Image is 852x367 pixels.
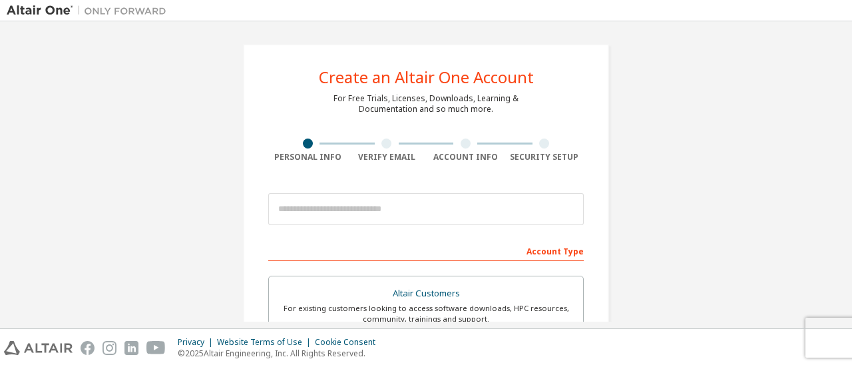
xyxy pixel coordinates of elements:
div: Privacy [178,337,217,348]
div: Security Setup [505,152,584,163]
div: For Free Trials, Licenses, Downloads, Learning & Documentation and so much more. [333,93,519,115]
div: Cookie Consent [315,337,383,348]
img: Altair One [7,4,173,17]
div: For existing customers looking to access software downloads, HPC resources, community, trainings ... [277,303,575,324]
div: Account Type [268,240,584,261]
img: youtube.svg [146,341,166,355]
img: altair_logo.svg [4,341,73,355]
div: Altair Customers [277,284,575,303]
img: facebook.svg [81,341,95,355]
img: linkedin.svg [124,341,138,355]
div: Account Info [426,152,505,163]
div: Create an Altair One Account [319,69,534,85]
div: Personal Info [268,152,347,163]
div: Website Terms of Use [217,337,315,348]
img: instagram.svg [103,341,116,355]
p: © 2025 Altair Engineering, Inc. All Rights Reserved. [178,348,383,359]
div: Verify Email [347,152,427,163]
